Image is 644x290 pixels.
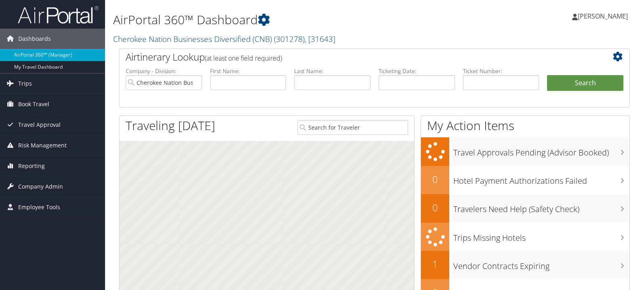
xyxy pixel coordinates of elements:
label: Ticketing Date: [379,67,455,75]
button: Search [547,75,623,91]
h3: Hotel Payment Authorizations Failed [453,171,629,187]
span: Employee Tools [18,197,60,217]
h1: Traveling [DATE] [126,117,215,134]
span: [PERSON_NAME] [578,12,628,21]
a: 0Hotel Payment Authorizations Failed [421,166,629,194]
h3: Trips Missing Hotels [453,228,629,244]
h2: Airtinerary Lookup [126,50,581,64]
h2: 0 [421,172,449,186]
span: , [ 31643 ] [305,34,335,44]
img: airportal-logo.png [18,5,99,24]
span: ( 301278 ) [274,34,305,44]
label: Ticket Number: [463,67,539,75]
h3: Vendor Contracts Expiring [453,256,629,272]
h1: AirPortal 360™ Dashboard [113,11,462,28]
span: Risk Management [18,135,67,156]
a: 0Travelers Need Help (Safety Check) [421,194,629,223]
a: Cherokee Nation Businesses Diversified (CNB) [113,34,335,44]
span: (at least one field required) [205,54,282,63]
span: Trips [18,74,32,94]
label: First Name: [210,67,286,75]
a: [PERSON_NAME] [572,4,636,28]
span: Book Travel [18,94,49,114]
input: Search for Traveler [297,120,408,135]
a: Travel Approvals Pending (Advisor Booked) [421,137,629,166]
a: Trips Missing Hotels [421,223,629,251]
span: Dashboards [18,29,51,49]
h3: Travel Approvals Pending (Advisor Booked) [453,143,629,158]
span: Reporting [18,156,45,176]
h2: 0 [421,201,449,214]
h1: My Action Items [421,117,629,134]
h3: Travelers Need Help (Safety Check) [453,200,629,215]
h2: 1 [421,257,449,271]
label: Last Name: [294,67,370,75]
a: 1Vendor Contracts Expiring [421,251,629,279]
span: Travel Approval [18,115,61,135]
label: Company - Division: [126,67,202,75]
span: Company Admin [18,177,63,197]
